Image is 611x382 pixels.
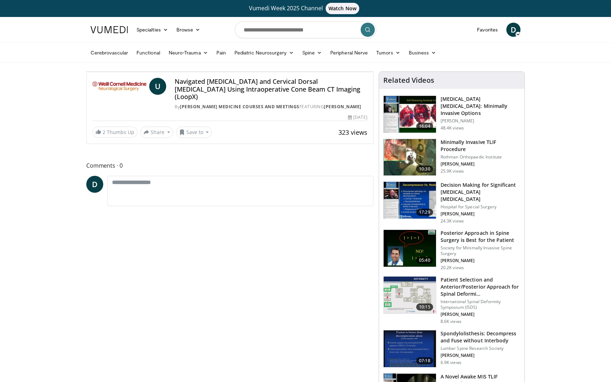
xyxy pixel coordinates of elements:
a: 05:40 Posterior Approach in Spine Surgery is Best for the Patient Society for Minimally Invasive ... [383,230,520,271]
p: [PERSON_NAME] [441,211,520,217]
span: Comments 0 [86,161,373,170]
p: [PERSON_NAME] [441,312,520,317]
h4: Related Videos [383,76,434,85]
a: Pain [212,46,230,60]
p: 20.2K views [441,265,464,271]
h3: [MEDICAL_DATA] [MEDICAL_DATA]: Minimally Invasive Options [441,95,520,117]
p: 48.4K views [441,125,464,131]
a: 10:30 Minimally Invasive TLIF Procedure Rothman Orthopaedic Institute [PERSON_NAME] 25.9K views [383,139,520,176]
img: beefc228-5859-4966-8bc6-4c9aecbbf021.150x105_q85_crop-smart_upscale.jpg [384,277,436,313]
span: 10:30 [416,166,433,173]
button: Save to [176,127,212,138]
div: [DATE] [348,114,367,121]
img: 9f1438f7-b5aa-4a55-ab7b-c34f90e48e66.150x105_q85_crop-smart_upscale.jpg [384,96,436,133]
p: 8.6K views [441,319,461,324]
a: 17:29 Decision Making for Significant [MEDICAL_DATA] [MEDICAL_DATA] Hospital for Special Surgery ... [383,181,520,224]
h3: Minimally Invasive TLIF Procedure [441,139,520,153]
span: Watch Now [326,3,359,14]
h3: Decision Making for Significant [MEDICAL_DATA] [MEDICAL_DATA] [441,181,520,203]
a: Cerebrovascular [86,46,132,60]
a: 2 Thumbs Up [92,127,138,138]
h3: Posterior Approach in Spine Surgery is Best for the Patient [441,230,520,244]
span: 323 views [338,128,367,137]
a: Favorites [473,23,502,37]
a: Browse [172,23,205,37]
a: Business [405,46,441,60]
a: D [86,176,103,193]
img: 3b6f0384-b2b2-4baa-b997-2e524ebddc4b.150x105_q85_crop-smart_upscale.jpg [384,230,436,267]
a: Tumors [372,46,405,60]
img: 316497_0000_1.png.150x105_q85_crop-smart_upscale.jpg [384,182,436,219]
a: D [506,23,520,37]
a: [PERSON_NAME] Medicine Courses and Meetings [180,104,299,110]
p: 25.9K views [441,168,464,174]
p: [PERSON_NAME] [441,118,520,124]
h3: Patient Selection and Anterior/Posterior Approach for Spinal Deformi… [441,276,520,297]
h3: Spondylolisthesis: Decompress and Fuse without Interbody [441,330,520,344]
p: Hospital for Special Surgery [441,204,520,210]
a: Functional [132,46,164,60]
input: Search topics, interventions [235,21,376,38]
span: 05:40 [416,257,433,264]
img: ander_3.png.150x105_q85_crop-smart_upscale.jpg [384,139,436,176]
button: Share [140,127,173,138]
img: VuMedi Logo [91,26,128,33]
p: Lumbar Spine Research Society [441,346,520,351]
img: Weill Cornell Medicine Courses and Meetings [92,78,146,95]
p: Rothman Orthopaedic Institute [441,154,520,160]
span: 16:04 [416,123,433,130]
p: 6.9K views [441,360,461,365]
a: 07:18 Spondylolisthesis: Decompress and Fuse without Interbody Lumbar Spine Research Society [PER... [383,330,520,367]
h4: Navigated [MEDICAL_DATA] and Cervical Dorsal [MEDICAL_DATA] Using Intraoperative Cone Beam CT Ima... [175,78,367,101]
a: [PERSON_NAME] [324,104,361,110]
p: [PERSON_NAME] [441,353,520,358]
a: 16:04 [MEDICAL_DATA] [MEDICAL_DATA]: Minimally Invasive Options [PERSON_NAME] 48.4K views [383,95,520,133]
a: Pediatric Neurosurgery [230,46,298,60]
span: 2 [103,129,105,135]
div: By FEATURING [175,104,367,110]
a: U [149,78,166,95]
p: 24.3K views [441,218,464,224]
span: 10:15 [416,303,433,311]
span: 17:29 [416,209,433,216]
a: Neuro-Trauma [164,46,212,60]
p: Society for Minimally Invasive Spine Surgery [441,245,520,256]
a: Peripheral Nerve [326,46,372,60]
p: [PERSON_NAME] [441,258,520,264]
img: 97801bed-5de1-4037-bed6-2d7170b090cf.150x105_q85_crop-smart_upscale.jpg [384,330,436,367]
a: Spine [298,46,326,60]
span: 07:18 [416,357,433,364]
p: International Spinal Deformity Symposium (ISDS) [441,299,520,310]
p: [PERSON_NAME] [441,161,520,167]
a: Vumedi Week 2025 ChannelWatch Now [92,3,519,14]
a: Specialties [132,23,172,37]
a: 10:15 Patient Selection and Anterior/Posterior Approach for Spinal Deformi… International Spinal ... [383,276,520,324]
